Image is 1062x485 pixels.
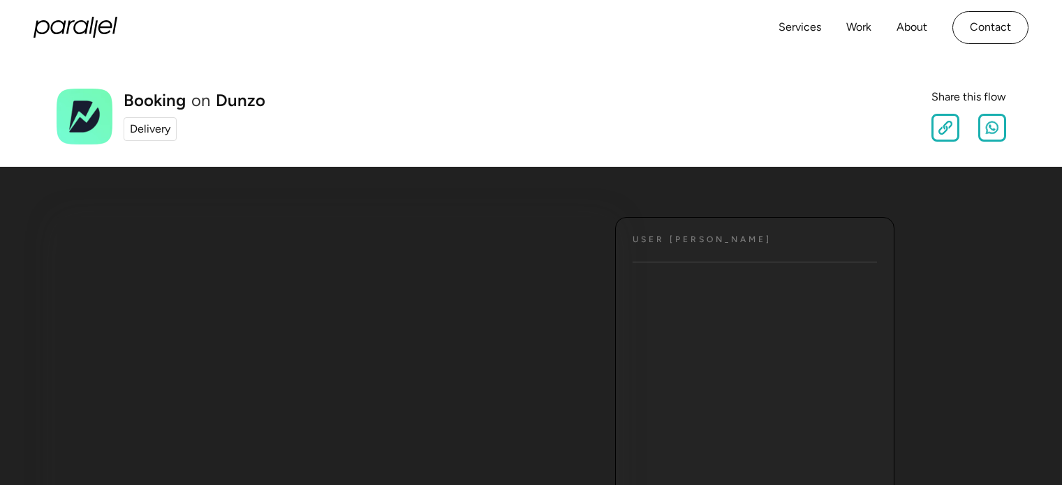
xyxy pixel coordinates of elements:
a: Contact [952,11,1028,44]
a: home [34,17,117,38]
a: Work [846,17,871,38]
a: Delivery [124,117,177,141]
a: About [897,17,927,38]
a: Dunzo [216,92,265,109]
div: on [191,92,210,109]
div: Share this flow [931,89,1006,105]
a: Services [779,17,821,38]
h4: User [PERSON_NAME] [633,234,772,245]
h1: Booking [124,92,186,109]
div: Delivery [130,121,170,137]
